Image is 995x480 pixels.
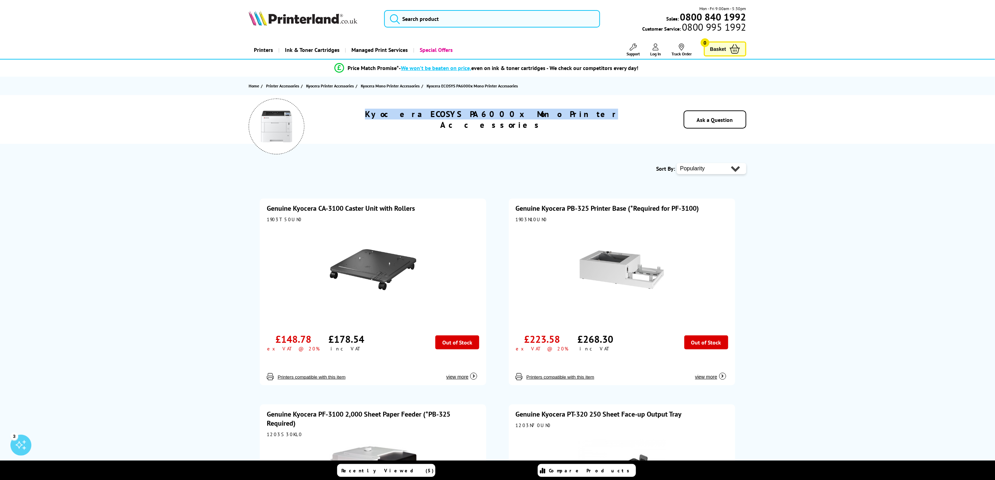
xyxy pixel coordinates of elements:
b: 0800 840 1992 [680,10,746,23]
a: Ask a Question [697,116,733,123]
div: Out of Stock [435,335,479,349]
div: £223.58 [524,333,560,346]
span: Customer Service: [642,24,746,32]
span: Printer Accessories [266,82,299,90]
div: 1903T50UN0 [267,216,479,223]
span: 0 [701,38,709,47]
div: ex VAT @ 20% [267,346,320,352]
button: view more [693,367,728,380]
a: Genuine Kyocera PF-3100 2,000 Sheet Paper Feeder (*PB-325 Required) [267,410,450,428]
div: 3 [10,432,18,440]
a: Printerland Logo [249,10,375,27]
div: Out of Stock [684,335,728,349]
span: Kyocera Mono Printer Accessories [361,82,420,90]
li: modal_Promise [223,62,751,74]
img: Kyocera CA-3100 Caster Unit with Rollers [329,226,417,313]
span: 0800 995 1992 [681,24,746,30]
img: Kyocera ECOSYS PA6000x Mono Printer Accessories [259,109,294,144]
a: 0800 840 1992 [679,14,746,20]
div: inc VAT [331,346,363,352]
span: We won’t be beaten on price, [401,64,471,71]
a: Recently Viewed (5) [337,464,435,477]
div: £178.54 [329,333,365,346]
a: Managed Print Services [345,41,413,59]
div: - even on ink & toner cartridges - We check our competitors every day! [399,64,638,71]
div: 1203S30KL0 [267,431,479,438]
input: Search product [384,10,600,28]
div: £268.30 [577,333,613,346]
a: Printer Accessories [266,82,301,90]
button: Printers compatible with this item [524,374,597,380]
button: view more [444,367,480,380]
button: Printers compatible with this item [275,374,348,380]
span: Sales: [667,15,679,22]
span: view more [695,374,717,380]
span: view more [446,374,469,380]
a: Track Order [671,44,692,56]
a: Printers [249,41,278,59]
a: Kyocera Mono Printer Accessories [361,82,421,90]
a: Ink & Toner Cartridges [278,41,345,59]
div: 1903N10UN0 [516,216,728,223]
img: Printerland Logo [249,10,357,26]
span: Log In [650,51,661,56]
div: inc VAT [580,346,611,352]
a: Support [627,44,640,56]
div: £148.78 [275,333,311,346]
span: Kyocera ECOSYS PA6000x Mono Printer Accessories [427,83,518,88]
span: Support [627,51,640,56]
h1: Kyocera ECOSYS PA6000x Mono Printer Accessories [325,109,659,130]
span: Recently Viewed (5) [342,467,434,474]
span: Compare Products [549,467,633,474]
a: Special Offers [413,41,458,59]
a: Kyocera Printer Accessories [306,82,356,90]
span: Sort By: [656,165,675,172]
a: Basket 0 [704,41,746,56]
a: Log In [650,44,661,56]
span: Ink & Toner Cartridges [285,41,340,59]
img: Kyocera PB-325 Printer Base (*Required for PF-3100) [578,226,666,313]
a: Genuine Kyocera CA-3100 Caster Unit with Rollers [267,204,415,213]
span: Mon - Fri 9:00am - 5:30pm [700,5,746,12]
span: Price Match Promise* [348,64,399,71]
a: Compare Products [538,464,636,477]
a: Genuine Kyocera PB-325 Printer Base (*Required for PF-3100) [516,204,699,213]
span: Kyocera Printer Accessories [306,82,354,90]
a: Genuine Kyocera PT-320 250 Sheet Face-up Output Tray [516,410,682,419]
div: 1203N70UN0 [516,422,728,428]
span: Basket [710,44,726,54]
a: Home [249,82,261,90]
div: ex VAT @ 20% [516,346,568,352]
